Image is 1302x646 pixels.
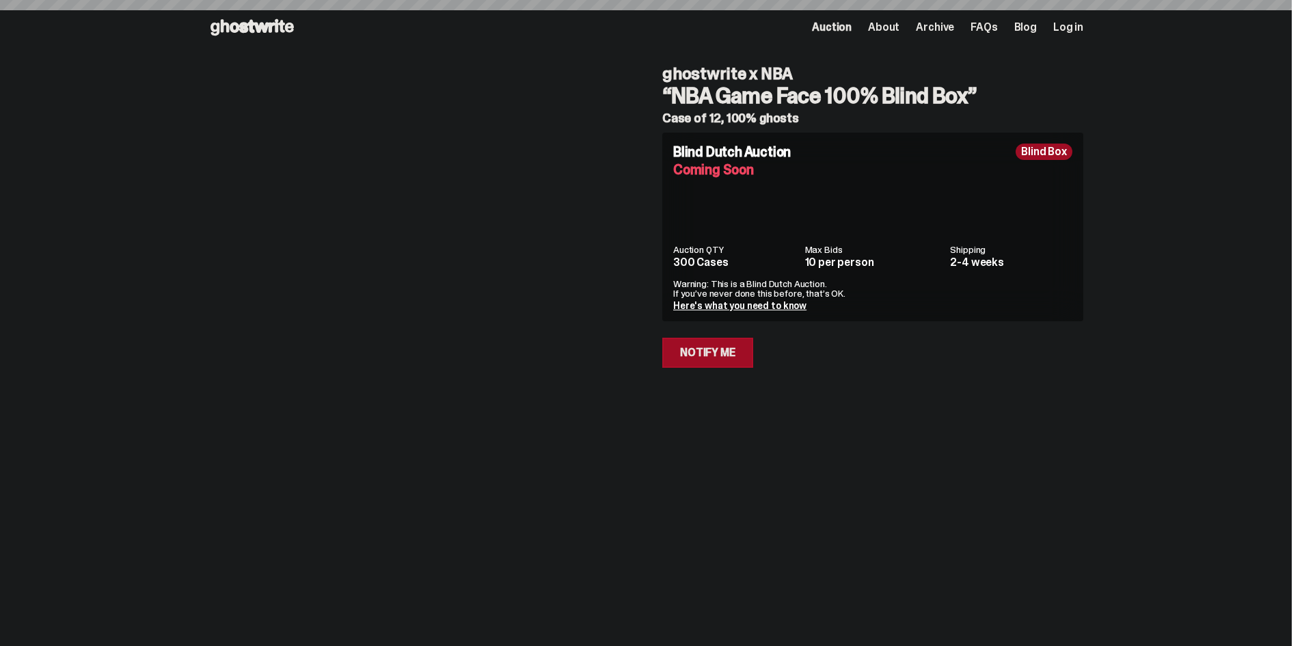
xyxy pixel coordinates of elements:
[662,112,1083,124] h5: Case of 12, 100% ghosts
[662,66,1083,82] h4: ghostwrite x NBA
[1016,144,1072,160] div: Blind Box
[673,245,797,254] dt: Auction QTY
[673,163,1072,176] div: Coming Soon
[673,145,791,159] h4: Blind Dutch Auction
[1014,22,1037,33] a: Blog
[662,338,753,368] a: Notify Me
[673,257,797,268] dd: 300 Cases
[673,279,1072,298] p: Warning: This is a Blind Dutch Auction. If you’ve never done this before, that’s OK.
[950,257,1072,268] dd: 2-4 weeks
[868,22,899,33] a: About
[805,245,942,254] dt: Max Bids
[662,85,1083,107] h3: “NBA Game Face 100% Blind Box”
[1053,22,1083,33] a: Log in
[673,299,806,312] a: Here's what you need to know
[805,257,942,268] dd: 10 per person
[950,245,1072,254] dt: Shipping
[916,22,954,33] a: Archive
[812,22,852,33] a: Auction
[971,22,997,33] a: FAQs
